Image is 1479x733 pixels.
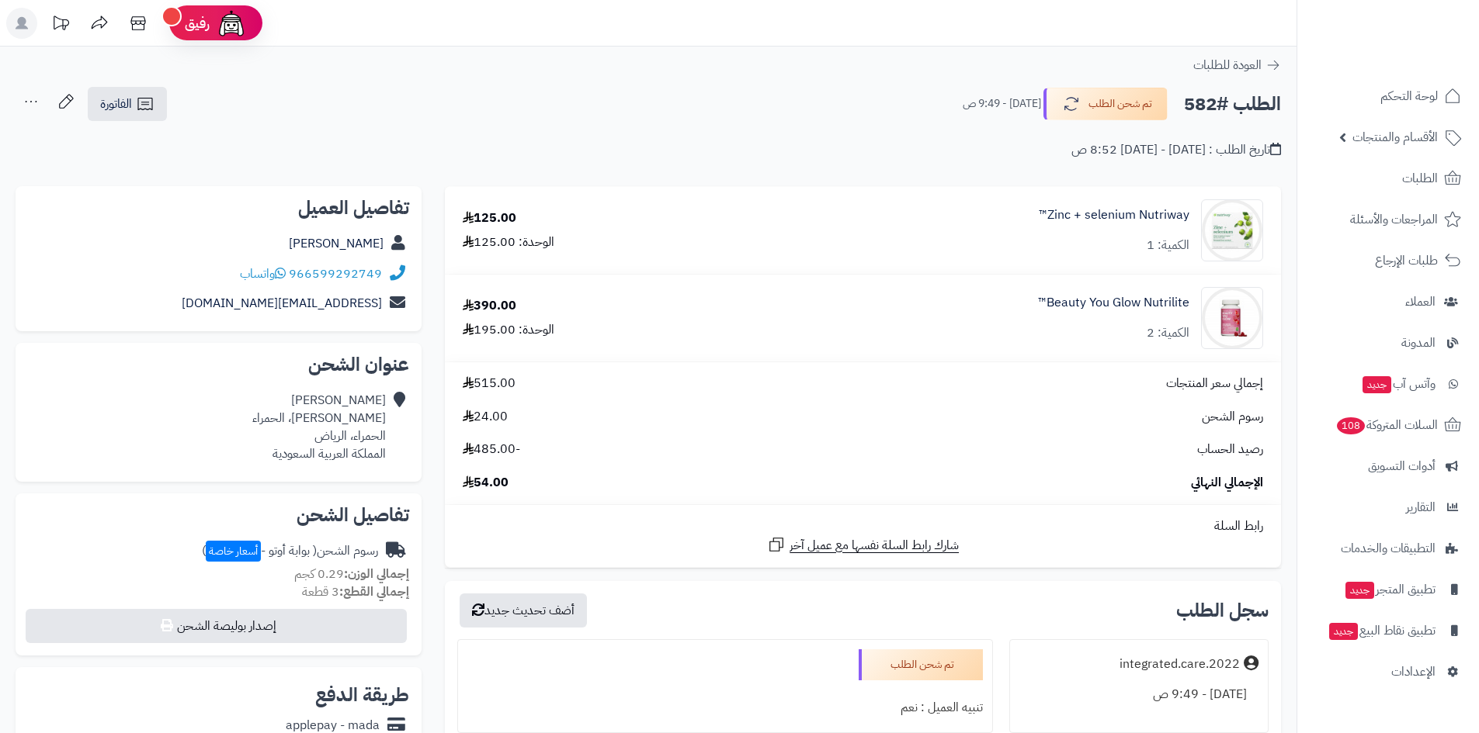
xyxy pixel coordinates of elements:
h2: الطلب #582 [1184,88,1281,120]
a: 966599292749 [289,265,382,283]
small: 0.29 كجم [294,565,409,583]
span: إجمالي سعر المنتجات [1166,375,1263,392]
h2: تفاصيل الشحن [28,506,409,524]
span: وآتس آب [1361,373,1436,395]
a: تحديثات المنصة [41,8,80,43]
span: الإعدادات [1391,661,1436,683]
button: إصدار بوليصة الشحن [26,609,407,643]
div: [PERSON_NAME] [PERSON_NAME]، الحمراء الحمراء، الرياض المملكة العربية السعودية [252,392,386,462]
a: السلات المتروكة108 [1307,406,1470,444]
h2: عنوان الشحن [28,355,409,374]
a: طلبات الإرجاع [1307,242,1470,279]
a: العملاء [1307,283,1470,320]
a: واتساب [240,265,286,283]
span: جديد [1329,623,1358,640]
a: تطبيق نقاط البيعجديد [1307,612,1470,649]
small: 3 قطعة [302,583,409,601]
span: 24.00 [463,408,508,426]
a: الفاتورة [88,87,167,121]
span: شارك رابط السلة نفسها مع عميل آخر [790,537,959,555]
span: الفاتورة [100,95,132,113]
div: الكمية: 2 [1147,324,1189,342]
a: شارك رابط السلة نفسها مع عميل آخر [767,535,959,555]
a: Zinc + selenium Nutriway™ [1039,206,1189,224]
div: [DATE] - 9:49 ص [1019,679,1259,710]
strong: إجمالي الوزن: [344,565,409,583]
div: رابط السلة [451,517,1275,535]
span: جديد [1345,582,1374,599]
div: رسوم الشحن [202,542,378,560]
span: 54.00 [463,474,509,492]
span: تطبيق المتجر [1344,579,1436,600]
a: المراجعات والأسئلة [1307,201,1470,238]
a: تطبيق المتجرجديد [1307,571,1470,608]
span: العملاء [1405,291,1436,313]
strong: إجمالي القطع: [339,583,409,601]
span: رفيق [185,14,210,33]
div: الكمية: 1 [1147,237,1189,254]
button: تم شحن الطلب [1043,88,1168,120]
span: الطلبات [1402,168,1438,189]
span: تطبيق نقاط البيع [1328,620,1436,641]
img: ai-face.png [216,8,247,39]
a: التقارير [1307,489,1470,526]
div: الوحدة: 125.00 [463,233,554,251]
a: وآتس آبجديد [1307,365,1470,403]
small: [DATE] - 9:49 ص [963,96,1041,112]
h3: سجل الطلب [1176,601,1269,620]
span: طلبات الإرجاع [1375,250,1438,271]
span: 108 [1335,417,1366,435]
span: رصيد الحساب [1197,441,1263,458]
img: logo-2.png [1373,21,1464,54]
div: integrated.care.2022 [1120,655,1240,673]
div: الوحدة: 195.00 [463,321,554,339]
span: -485.00 [463,441,520,458]
span: الإجمالي النهائي [1191,474,1263,492]
a: أدوات التسويق [1307,448,1470,485]
div: 125.00 [463,209,516,227]
span: التقارير [1406,496,1436,518]
a: الطلبات [1307,160,1470,197]
button: أضف تحديث جديد [460,593,587,628]
span: ( بوابة أوتو - ) [202,541,317,560]
span: لوحة التحكم [1380,85,1438,107]
div: تنبيه العميل : نعم [467,693,982,723]
a: الإعدادات [1307,653,1470,690]
a: العودة للطلبات [1193,56,1281,74]
a: Beauty You Glow Nutrilite™ [1038,294,1189,312]
span: جديد [1363,376,1391,393]
a: [PERSON_NAME] [289,234,384,253]
span: أسعار خاصة [206,541,261,562]
img: 1737209921-308613_IMAGE_product-image_800_800-90x90.jpg [1202,287,1262,349]
h2: تفاصيل العميل [28,199,409,217]
span: 515.00 [463,375,516,392]
div: 390.00 [463,297,516,315]
span: التطبيقات والخدمات [1341,538,1436,559]
a: لوحة التحكم [1307,78,1470,115]
a: [EMAIL_ADDRESS][DOMAIN_NAME] [182,294,382,313]
span: المدونة [1401,332,1436,354]
a: المدونة [1307,324,1470,361]
span: الأقسام والمنتجات [1352,126,1438,148]
a: التطبيقات والخدمات [1307,530,1470,567]
span: أدوات التسويق [1368,455,1436,477]
span: المراجعات والأسئلة [1350,209,1438,230]
div: تم شحن الطلب [859,649,983,680]
span: السلات المتروكة [1335,414,1438,436]
div: تاريخ الطلب : [DATE] - [DATE] 8:52 ص [1071,141,1281,159]
span: رسوم الشحن [1202,408,1263,426]
img: 1696417791-126811_front_08.23_product-image_800x800_TR_IMAGE_product-image_600_600%20(1)-90x90.jpg [1202,199,1262,261]
h2: طريقة الدفع [315,686,409,704]
span: العودة للطلبات [1193,56,1262,74]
